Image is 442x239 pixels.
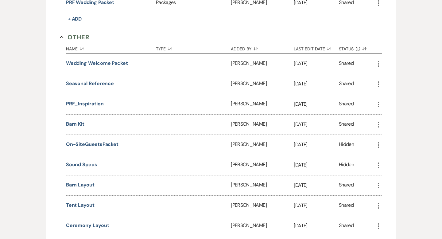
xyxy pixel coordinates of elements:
[339,100,354,108] div: Shared
[339,47,354,51] span: Status
[156,42,231,53] button: Type
[60,33,90,42] button: Other
[231,94,294,114] div: [PERSON_NAME]
[66,80,114,87] button: Seasonal Reference
[66,181,95,189] button: Barn Layout
[294,100,339,108] p: [DATE]
[231,175,294,195] div: [PERSON_NAME]
[68,16,82,22] span: + Add
[339,120,354,129] div: Shared
[66,42,156,53] button: Name
[231,216,294,236] div: [PERSON_NAME]
[66,161,97,168] button: Sound Specs
[231,135,294,155] div: [PERSON_NAME]
[66,141,118,148] button: On-SiteGuestsPacket
[294,161,339,169] p: [DATE]
[66,120,84,128] button: Barn Kit
[231,196,294,216] div: [PERSON_NAME]
[339,181,354,190] div: Shared
[339,42,375,53] button: Status
[339,161,354,169] div: Hidden
[66,202,95,209] button: Tent Layout
[294,141,339,149] p: [DATE]
[294,202,339,210] p: [DATE]
[66,222,109,229] button: Ceremony Layout
[294,80,339,88] p: [DATE]
[339,60,354,68] div: Shared
[231,42,294,53] button: Added By
[66,100,104,108] button: PRF_Inspiration
[294,60,339,68] p: [DATE]
[294,120,339,128] p: [DATE]
[66,60,128,67] button: Wedding Welcome Packet
[339,80,354,88] div: Shared
[231,74,294,94] div: [PERSON_NAME]
[294,181,339,189] p: [DATE]
[231,54,294,74] div: [PERSON_NAME]
[231,115,294,135] div: [PERSON_NAME]
[66,15,84,23] button: + Add
[339,202,354,210] div: Shared
[339,222,354,230] div: Shared
[294,222,339,230] p: [DATE]
[339,141,354,149] div: Hidden
[294,42,339,53] button: Last Edit Date
[231,155,294,175] div: [PERSON_NAME]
